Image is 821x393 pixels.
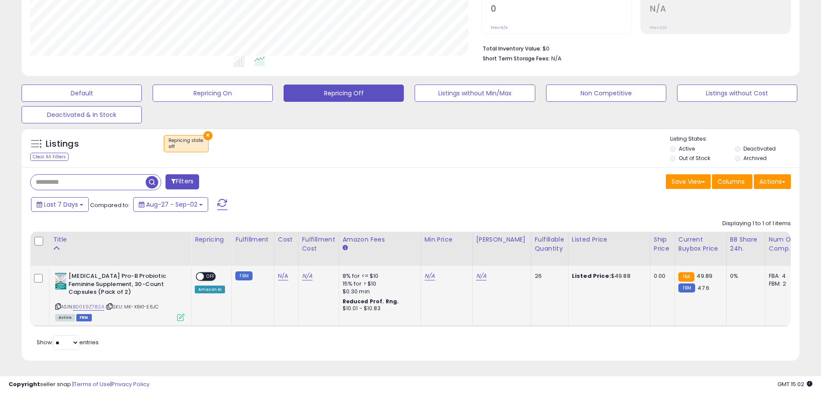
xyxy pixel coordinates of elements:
div: Amazon Fees [343,235,417,244]
div: BB Share 24h. [730,235,762,253]
div: $10.01 - $10.83 [343,305,414,312]
div: 8% for <= $10 [343,272,414,280]
b: [MEDICAL_DATA] Pro-B Probiotic Feminine Supplement, 30-Count Capsules (Pack of 2) [69,272,173,299]
b: Total Inventory Value: [483,45,541,52]
small: FBM [235,271,252,280]
a: Privacy Policy [112,380,150,388]
span: | SKU: MK-X8K1-E6JC [106,303,159,310]
strong: Copyright [9,380,40,388]
h2: N/A [650,4,790,16]
span: 2025-09-10 15:02 GMT [777,380,812,388]
div: Listed Price [572,235,646,244]
span: OFF [204,273,218,280]
div: Fulfillment Cost [302,235,335,253]
a: N/A [278,272,288,280]
a: N/A [425,272,435,280]
b: Listed Price: [572,272,611,280]
b: Short Term Storage Fees: [483,55,550,62]
span: Compared to: [90,201,130,209]
button: × [203,131,212,140]
div: Displaying 1 to 1 of 1 items [722,220,791,228]
div: $49.88 [572,272,643,280]
div: Clear All Filters [30,153,69,161]
span: 47.6 [697,284,709,292]
button: Listings without Cost [677,85,797,102]
div: Ship Price [654,235,671,253]
div: seller snap | | [9,380,150,389]
div: [PERSON_NAME] [476,235,528,244]
div: off [169,144,204,150]
div: 0% [730,272,759,280]
div: Current Buybox Price [678,235,723,253]
a: B00E9Z782A [73,303,104,311]
span: Last 7 Days [44,200,78,209]
span: Repricing state : [169,137,204,150]
button: Repricing On [153,85,273,102]
button: Last 7 Days [31,197,89,212]
span: Aug-27 - Sep-02 [146,200,197,209]
div: FBA: 4 [769,272,797,280]
span: 49.89 [696,272,712,280]
small: Prev: N/A [650,25,667,30]
div: Cost [278,235,295,244]
button: Default [22,85,142,102]
h5: Listings [46,138,79,150]
button: Actions [754,174,791,189]
button: Non Competitive [546,85,666,102]
small: FBM [678,283,695,292]
div: ASIN: [55,272,184,320]
div: Repricing [195,235,228,244]
li: $0 [483,43,784,53]
div: Num of Comp. [769,235,800,253]
button: Deactivated & In Stock [22,106,142,123]
div: $0.30 min [343,288,414,296]
a: Terms of Use [74,380,110,388]
p: Listing States: [670,135,799,143]
a: N/A [476,272,487,280]
small: Prev: N/A [491,25,508,30]
a: N/A [302,272,312,280]
div: Amazon AI [195,286,225,293]
div: FBM: 2 [769,280,797,288]
button: Repricing Off [284,85,404,102]
div: 26 [535,272,562,280]
span: N/A [551,54,562,63]
div: Title [53,235,187,244]
span: FBM [76,314,92,321]
div: Fulfillable Quantity [535,235,565,253]
b: Reduced Prof. Rng. [343,298,399,305]
button: Filters [165,174,199,189]
div: Min Price [425,235,469,244]
h2: 0 [491,4,631,16]
label: Out of Stock [679,154,710,162]
div: 15% for > $10 [343,280,414,288]
span: Show: entries [37,338,99,346]
small: Amazon Fees. [343,244,348,252]
button: Save View [666,174,711,189]
img: 51bTcCSxUnL._SL40_.jpg [55,272,66,289]
button: Listings without Min/Max [415,85,535,102]
button: Columns [712,174,752,189]
label: Active [679,145,695,152]
button: Aug-27 - Sep-02 [133,197,208,212]
div: 0.00 [654,272,668,280]
span: All listings currently available for purchase on Amazon [55,314,75,321]
small: FBA [678,272,694,282]
label: Deactivated [743,145,776,152]
span: Columns [718,177,745,186]
div: Fulfillment [235,235,270,244]
label: Archived [743,154,767,162]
